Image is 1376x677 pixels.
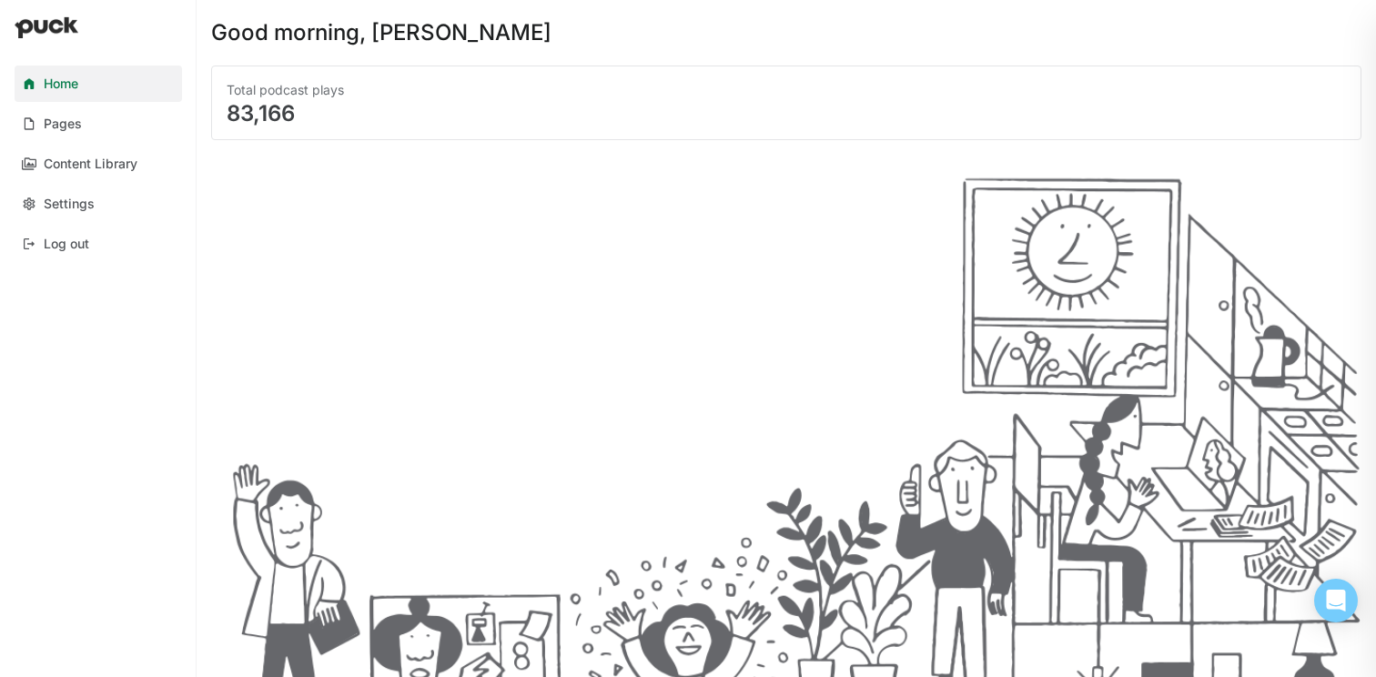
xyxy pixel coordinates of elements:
div: Open Intercom Messenger [1314,579,1358,622]
div: 83,166 [227,103,1346,125]
div: Content Library [44,157,137,172]
div: Home [44,76,78,92]
a: Settings [15,186,182,222]
div: Total podcast plays [227,81,1346,99]
div: Good morning, [PERSON_NAME] [211,22,551,44]
a: Home [15,66,182,102]
div: Log out [44,237,89,252]
a: Pages [15,106,182,142]
div: Pages [44,116,82,132]
div: Settings [44,197,95,212]
a: Content Library [15,146,182,182]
